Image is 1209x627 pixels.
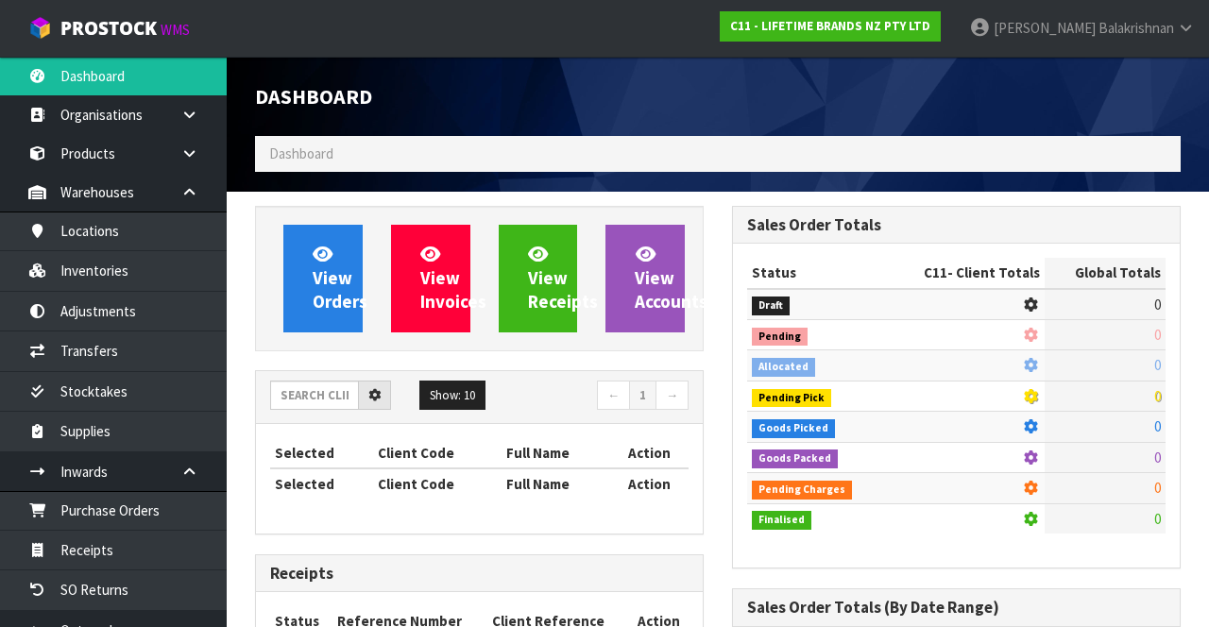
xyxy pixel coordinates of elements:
span: Allocated [752,358,815,377]
span: 0 [1154,479,1161,497]
span: ProStock [60,16,157,41]
th: Full Name [502,468,610,499]
a: ViewAccounts [605,225,685,332]
span: Pending Charges [752,481,852,500]
h3: Sales Order Totals (By Date Range) [747,599,1166,617]
span: C11 [924,263,947,281]
h3: Sales Order Totals [747,216,1166,234]
span: 0 [1154,387,1161,405]
span: 0 [1154,449,1161,466]
span: View Orders [313,243,367,313]
th: Client Code [373,468,502,499]
th: - Client Totals [885,258,1045,288]
span: 0 [1154,356,1161,374]
span: Balakrishnan [1098,19,1174,37]
h3: Receipts [270,565,689,583]
a: ← [597,381,630,411]
th: Action [611,468,689,499]
th: Action [611,438,689,468]
span: 0 [1154,510,1161,528]
a: ViewReceipts [499,225,578,332]
nav: Page navigation [493,381,689,414]
span: 0 [1154,326,1161,344]
th: Selected [270,468,373,499]
a: ViewInvoices [391,225,470,332]
span: Pending Pick [752,389,831,408]
a: → [656,381,689,411]
th: Status [747,258,885,288]
button: Show: 10 [419,381,485,411]
th: Selected [270,438,373,468]
small: WMS [161,21,190,39]
span: Goods Packed [752,449,838,468]
th: Client Code [373,438,502,468]
th: Global Totals [1045,258,1166,288]
span: Draft [752,297,790,315]
th: Full Name [502,438,610,468]
span: Dashboard [255,83,372,110]
span: View Invoices [420,243,486,313]
a: ViewOrders [283,225,363,332]
a: 1 [629,381,656,411]
span: 0 [1154,417,1161,435]
input: Search clients [270,381,359,410]
strong: C11 - LIFETIME BRANDS NZ PTY LTD [730,18,930,34]
span: [PERSON_NAME] [994,19,1096,37]
img: cube-alt.png [28,16,52,40]
span: View Receipts [528,243,598,313]
span: Goods Picked [752,419,835,438]
span: 0 [1154,296,1161,313]
span: Dashboard [269,144,333,162]
span: View Accounts [635,243,707,313]
a: C11 - LIFETIME BRANDS NZ PTY LTD [720,11,941,42]
span: Pending [752,328,808,347]
span: Finalised [752,511,811,530]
